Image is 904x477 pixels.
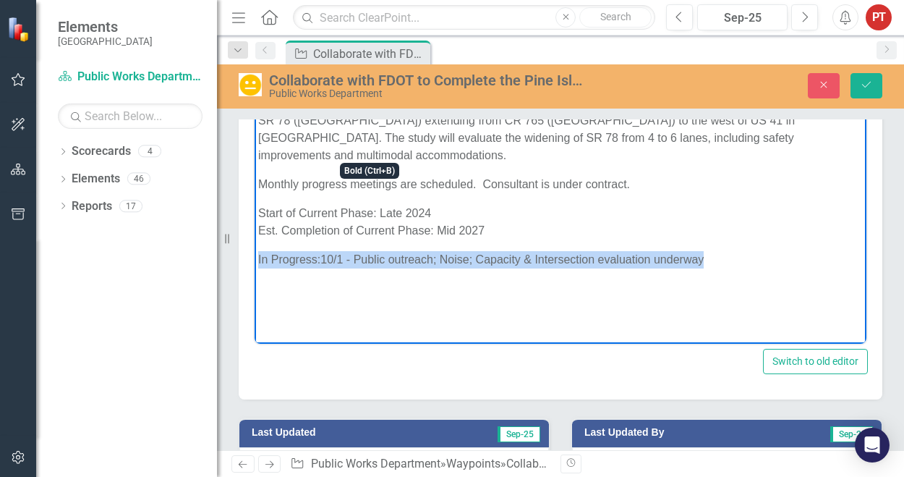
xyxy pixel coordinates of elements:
a: Public Works Department [58,69,202,85]
div: Collaborate with FDOT to Complete the Pine Island Road Corridor Vision Plan and Accelerate Effort... [313,45,427,63]
div: Collaborate with FDOT to Complete the Pine Island Road Corridor Vision Plan and Accelerate Effort... [269,72,589,88]
button: Sep-25 [697,4,788,30]
img: In Progress [239,73,262,96]
img: ClearPoint Strategy [7,17,33,42]
div: Open Intercom Messenger [855,428,890,463]
span: Search [600,11,631,22]
button: Search [579,7,652,28]
a: Public Works Department [311,457,440,470]
button: Switch to old editor [763,349,868,374]
div: 46 [127,173,150,185]
button: PT [866,4,892,30]
a: Reports [72,198,112,215]
a: Scorecards [72,143,131,160]
a: Elements [72,171,120,187]
input: Search Below... [58,104,202,129]
div: Public Works Department [269,88,589,99]
h3: Last Updated [252,427,424,438]
span: Sep-25 [830,426,873,442]
div: Sep-25 [702,9,783,27]
h3: Last Updated By [584,427,771,438]
span: Elements [58,18,153,35]
input: Search ClearPoint... [293,5,655,30]
div: 4 [138,145,161,158]
div: 17 [119,200,142,212]
iframe: Rich Text Area [255,91,866,344]
div: » » [290,456,550,473]
a: Waypoints [446,457,500,470]
span: Sep-25 [498,426,540,442]
small: [GEOGRAPHIC_DATA] [58,35,153,47]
